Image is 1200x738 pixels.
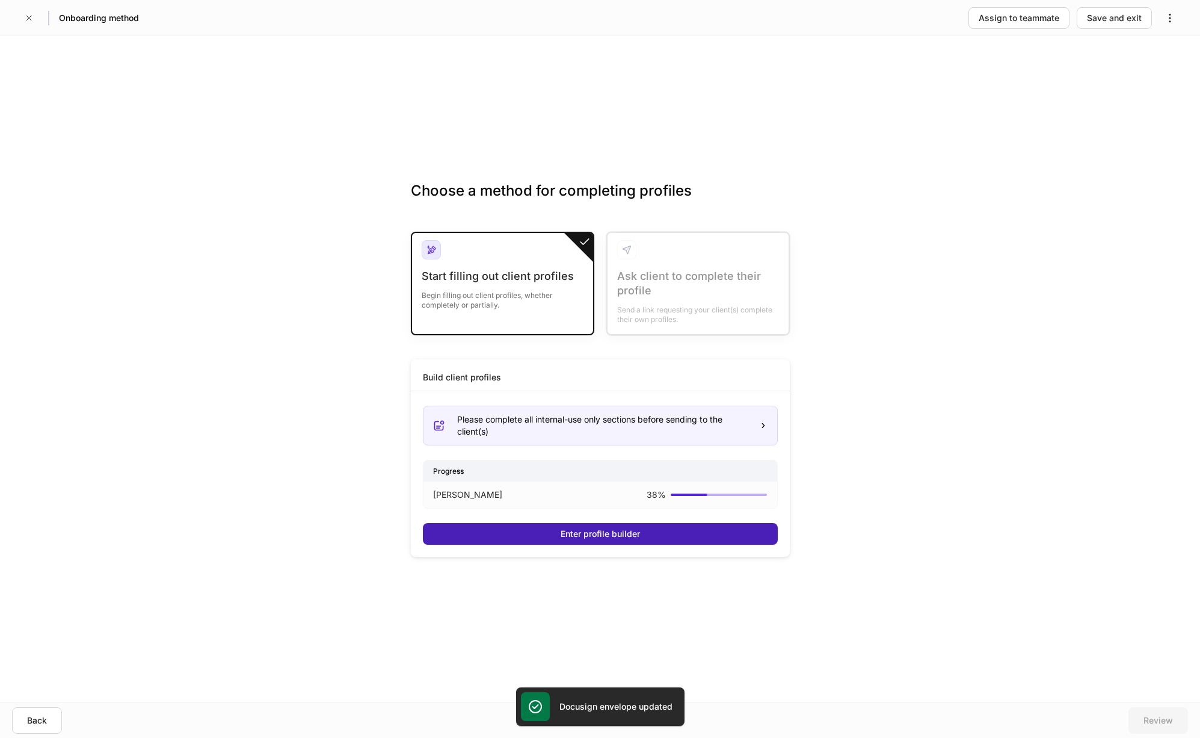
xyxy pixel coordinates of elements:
div: Start filling out client profiles [422,269,583,284]
div: Enter profile builder [561,528,640,540]
div: Review [1143,715,1173,727]
h5: Docusign envelope updated [559,701,672,713]
div: Begin filling out client profiles, whether completely or partially. [422,284,583,310]
button: Review [1128,707,1188,734]
p: [PERSON_NAME] [433,489,502,501]
button: Enter profile builder [423,523,778,545]
div: Progress [423,460,777,482]
div: Back [27,715,47,727]
div: Save and exit [1087,12,1142,24]
div: Build client profiles [423,371,501,383]
p: 38 % [647,489,666,501]
h3: Choose a method for completing profiles [411,181,790,220]
div: Assign to teammate [979,12,1059,24]
button: Back [12,707,62,734]
div: Please complete all internal-use only sections before sending to the client(s) [457,414,749,438]
h5: Onboarding method [59,12,139,24]
button: Save and exit [1077,7,1152,29]
button: Assign to teammate [968,7,1069,29]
